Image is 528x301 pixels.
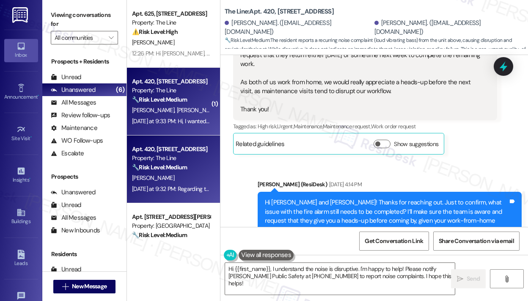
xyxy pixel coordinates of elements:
[114,83,126,97] div: (6)
[132,77,210,86] div: Apt. 420, [STREET_ADDRESS]
[51,201,81,210] div: Unread
[38,93,39,99] span: •
[12,7,30,23] img: ResiDesk Logo
[457,276,463,282] i: 
[236,140,285,152] div: Related guidelines
[132,231,187,239] strong: 🔧 Risk Level: Medium
[327,180,362,189] div: [DATE] 4:14 PM
[51,8,118,31] label: Viewing conversations for
[109,34,113,41] i: 
[439,237,514,246] span: Share Conversation via email
[51,73,81,82] div: Unread
[53,280,116,293] button: New Message
[132,86,210,95] div: Property: The Line
[55,31,104,44] input: All communities
[132,174,174,182] span: [PERSON_NAME]
[4,247,38,270] a: Leads
[51,136,103,145] div: WO Follow-ups
[132,9,210,18] div: Apt. 625, [STREET_ADDRESS]
[323,123,371,130] span: Maintenance request ,
[51,98,96,107] div: All Messages
[258,180,522,192] div: [PERSON_NAME] (ResiDesk)
[433,232,520,251] button: Share Conversation via email
[365,237,423,246] span: Get Conversation Link
[233,120,497,133] div: Tagged as:
[62,283,69,290] i: 
[467,274,480,283] span: Send
[294,123,323,130] span: Maintenance ,
[258,123,278,130] span: High risk ,
[177,106,219,114] span: [PERSON_NAME]
[225,36,528,63] span: : The resident reports a recurring noise complaint (loud vibrating bass) from the unit above, cau...
[51,86,96,94] div: Unanswered
[51,124,97,133] div: Maintenance
[132,50,281,57] div: 12:26 PM: Hi [PERSON_NAME], My outlets are still not working.
[132,18,210,27] div: Property: The Line
[51,149,84,158] div: Escalate
[4,122,38,145] a: Site Visit •
[42,57,126,66] div: Prospects + Residents
[4,205,38,228] a: Buildings
[42,250,126,259] div: Residents
[374,19,522,37] div: [PERSON_NAME]. ([EMAIL_ADDRESS][DOMAIN_NAME])
[4,39,38,62] a: Inbox
[132,28,178,36] strong: ⚠️ Risk Level: High
[277,123,293,130] span: Urgent ,
[371,123,415,130] span: Work order request
[132,213,210,221] div: Apt. [STREET_ADDRESS][PERSON_NAME]
[4,164,38,187] a: Insights •
[359,232,429,251] button: Get Conversation Link
[51,213,96,222] div: All Messages
[394,140,438,149] label: Show suggestions
[265,198,508,235] div: Hi [PERSON_NAME] and [PERSON_NAME]! Thanks for reaching out. Just to confirm, what issue with the...
[132,163,187,171] strong: 🔧 Risk Level: Medium
[132,221,210,230] div: Property: [GEOGRAPHIC_DATA]
[503,276,510,282] i: 
[225,7,334,16] b: The Line: Apt. 420, [STREET_ADDRESS]
[51,111,110,120] div: Review follow-ups
[132,185,462,193] div: [DATE] at 9:32 PM: Regarding the security number, can we call that number and expect someone to c...
[132,96,187,103] strong: 🔧 Risk Level: Medium
[225,19,372,37] div: [PERSON_NAME]. ([EMAIL_ADDRESS][DOMAIN_NAME])
[225,263,455,295] textarea: Hi {{first_name}}, I understand the noise is disruptive. I'm happy to help! Please notify [PERSON...
[51,226,100,235] div: New Inbounds
[451,269,486,288] button: Send
[72,282,107,291] span: New Message
[42,172,126,181] div: Prospects
[225,37,269,44] strong: 🔧 Risk Level: Medium
[132,145,210,154] div: Apt. 420, [STREET_ADDRESS]
[29,176,30,182] span: •
[132,106,177,114] span: [PERSON_NAME]
[30,134,32,140] span: •
[132,39,174,46] span: [PERSON_NAME]
[51,188,96,197] div: Unanswered
[240,23,484,114] div: Hi, The maintenance team visited our apartment [DATE] to check the fire alarms. We kindly request...
[132,154,210,163] div: Property: The Line
[51,265,81,274] div: Unread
